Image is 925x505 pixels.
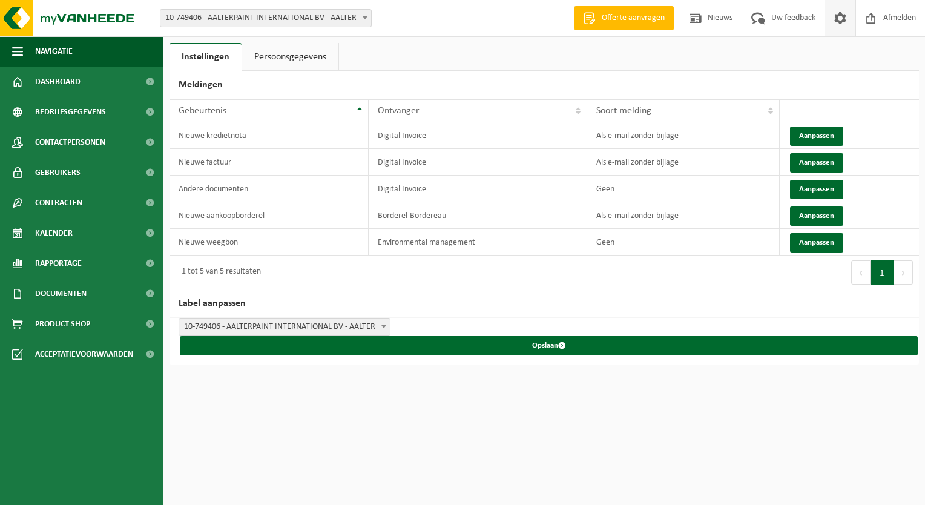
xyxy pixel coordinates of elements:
td: Als e-mail zonder bijlage [587,149,780,176]
h2: Meldingen [170,71,919,99]
td: Digital Invoice [369,122,587,149]
button: Aanpassen [790,206,843,226]
span: Navigatie [35,36,73,67]
button: Aanpassen [790,180,843,199]
span: Dashboard [35,67,81,97]
span: Product Shop [35,309,90,339]
td: Geen [587,176,780,202]
span: Acceptatievoorwaarden [35,339,133,369]
span: Rapportage [35,248,82,279]
td: Geen [587,229,780,256]
button: Previous [851,260,871,285]
span: 10-749406 - AALTERPAINT INTERNATIONAL BV - AALTER [160,10,371,27]
td: Borderel-Bordereau [369,202,587,229]
span: Contactpersonen [35,127,105,157]
td: Nieuwe aankoopborderel [170,202,369,229]
span: Offerte aanvragen [599,12,668,24]
td: Digital Invoice [369,176,587,202]
span: Ontvanger [378,106,420,116]
td: Digital Invoice [369,149,587,176]
div: 1 tot 5 van 5 resultaten [176,262,261,283]
span: 10-749406 - AALTERPAINT INTERNATIONAL BV - AALTER [160,9,372,27]
a: Offerte aanvragen [574,6,674,30]
span: Contracten [35,188,82,218]
td: Nieuwe factuur [170,149,369,176]
td: Als e-mail zonder bijlage [587,202,780,229]
span: Gebeurtenis [179,106,226,116]
span: Gebruikers [35,157,81,188]
button: 1 [871,260,894,285]
button: Aanpassen [790,233,843,252]
span: Soort melding [596,106,651,116]
a: Instellingen [170,43,242,71]
span: Documenten [35,279,87,309]
button: Opslaan [180,336,918,355]
a: Persoonsgegevens [242,43,338,71]
td: Nieuwe weegbon [170,229,369,256]
button: Next [894,260,913,285]
td: Andere documenten [170,176,369,202]
span: 10-749406 - AALTERPAINT INTERNATIONAL BV - AALTER [179,318,390,336]
h2: Label aanpassen [170,289,919,318]
span: Kalender [35,218,73,248]
button: Aanpassen [790,127,843,146]
span: Bedrijfsgegevens [35,97,106,127]
td: Nieuwe kredietnota [170,122,369,149]
button: Aanpassen [790,153,843,173]
span: 10-749406 - AALTERPAINT INTERNATIONAL BV - AALTER [179,319,390,335]
td: Environmental management [369,229,587,256]
td: Als e-mail zonder bijlage [587,122,780,149]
